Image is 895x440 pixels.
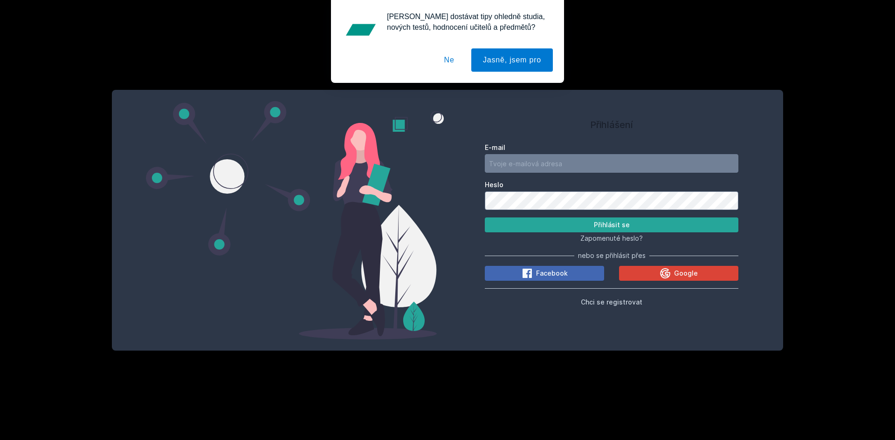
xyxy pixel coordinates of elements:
button: Ne [433,48,466,72]
button: Jasně, jsem pro [471,48,553,72]
label: E-mail [485,143,738,152]
span: Google [674,269,698,278]
button: Chci se registrovat [581,296,642,307]
button: Google [619,266,738,281]
div: [PERSON_NAME] dostávat tipy ohledně studia, nových testů, hodnocení učitelů a předmětů? [379,11,553,33]
span: Chci se registrovat [581,298,642,306]
span: Facebook [536,269,568,278]
h1: Přihlášení [485,118,738,132]
span: Zapomenuté heslo? [580,234,643,242]
button: Přihlásit se [485,217,738,232]
input: Tvoje e-mailová adresa [485,154,738,173]
button: Facebook [485,266,604,281]
label: Heslo [485,180,738,190]
span: nebo se přihlásit přes [578,251,646,260]
img: notification icon [342,11,379,48]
